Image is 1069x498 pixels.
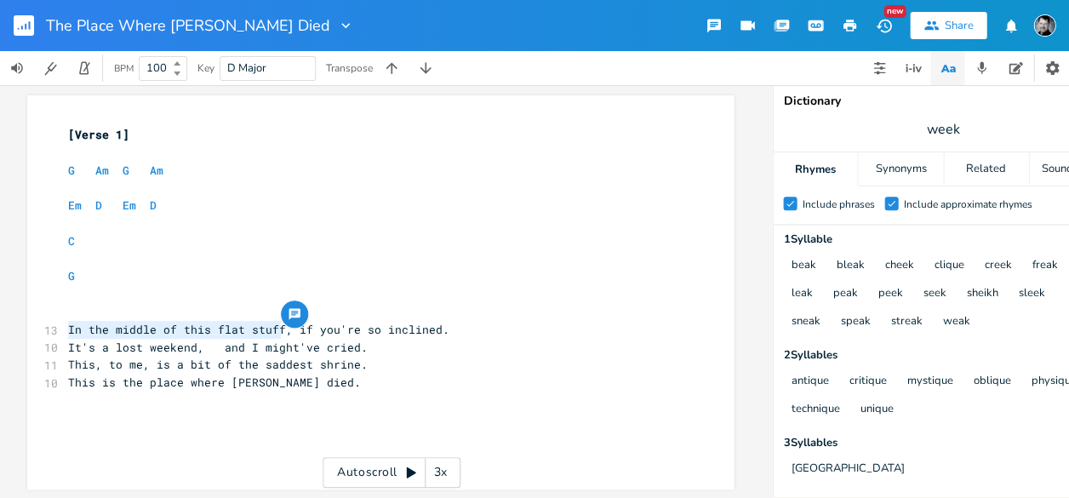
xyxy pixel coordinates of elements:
[150,163,163,178] span: Am
[942,315,969,329] button: weak
[877,287,902,301] button: peek
[326,63,373,73] div: Transpose
[840,315,870,329] button: speak
[68,127,129,142] span: [Verse 1]
[1018,287,1044,301] button: sleek
[906,375,952,389] button: mystique
[883,5,906,18] div: New
[68,197,82,213] span: Em
[46,18,330,33] span: The Place Where [PERSON_NAME] Died
[832,287,857,301] button: peak
[836,259,864,273] button: bleak
[1032,259,1057,273] button: freak
[866,10,900,41] button: New
[910,12,986,39] button: Share
[802,199,874,209] div: Include phrases
[858,152,942,186] div: Synonyms
[791,315,820,329] button: sneak
[68,163,75,178] span: G
[984,259,1011,273] button: creek
[791,403,839,417] button: technique
[95,197,102,213] span: D
[123,197,136,213] span: Em
[123,163,129,178] span: G
[773,152,857,186] div: Rhymes
[1033,14,1055,37] img: Timothy James
[884,259,913,273] button: cheek
[197,63,214,73] div: Key
[791,462,904,477] button: [GEOGRAPHIC_DATA]
[68,375,361,390] span: This is the place where [PERSON_NAME] died.
[426,457,456,488] div: 3x
[227,60,266,76] span: D Major
[791,259,815,273] button: beak
[791,375,828,389] button: antique
[68,357,368,372] span: This, to me, is a bit of the saddest shrine.
[791,287,812,301] button: leak
[944,18,973,33] div: Share
[903,199,1032,209] div: Include approximate rhymes
[150,197,157,213] span: D
[923,287,946,301] button: seek
[849,375,886,389] button: critique
[323,457,460,488] div: Autoscroll
[927,120,960,140] span: week
[68,233,75,249] span: C
[934,259,963,273] button: clique
[973,375,1010,389] button: oblique
[944,152,1028,186] div: Related
[890,315,922,329] button: streak
[860,403,893,417] button: unique
[68,322,449,337] span: In the middle of this flat stuff, if you're so inclined.
[68,340,368,355] span: It's a lost weekend, and I might've cried.
[68,268,75,283] span: G
[966,287,998,301] button: sheikh
[95,163,109,178] span: Am
[114,64,134,73] div: BPM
